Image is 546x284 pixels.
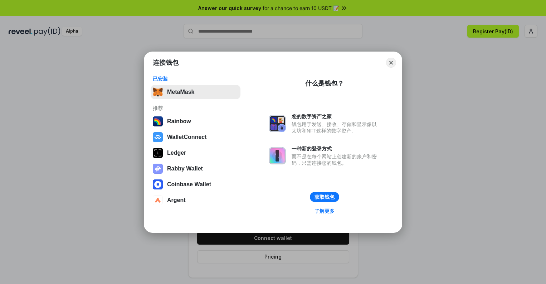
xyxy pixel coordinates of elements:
div: 推荐 [153,105,238,111]
div: 您的数字资产之家 [292,113,380,120]
div: 已安装 [153,76,238,82]
div: 一种新的登录方式 [292,145,380,152]
img: svg+xml,%3Csvg%20width%3D%2228%22%20height%3D%2228%22%20viewBox%3D%220%200%2028%2028%22%20fill%3D... [153,195,163,205]
button: WalletConnect [151,130,240,144]
div: Ledger [167,150,186,156]
img: svg+xml,%3Csvg%20fill%3D%22none%22%20height%3D%2233%22%20viewBox%3D%220%200%2035%2033%22%20width%... [153,87,163,97]
button: Ledger [151,146,240,160]
div: 什么是钱包？ [305,79,344,88]
img: svg+xml,%3Csvg%20width%3D%2228%22%20height%3D%2228%22%20viewBox%3D%220%200%2028%2028%22%20fill%3D... [153,132,163,142]
div: Rabby Wallet [167,165,203,172]
button: Rainbow [151,114,240,129]
button: Rabby Wallet [151,162,240,176]
div: Argent [167,197,186,203]
div: 了解更多 [315,208,335,214]
img: svg+xml,%3Csvg%20width%3D%2228%22%20height%3D%2228%22%20viewBox%3D%220%200%2028%2028%22%20fill%3D... [153,179,163,189]
button: Argent [151,193,240,207]
button: 获取钱包 [310,192,339,202]
img: svg+xml,%3Csvg%20xmlns%3D%22http%3A%2F%2Fwww.w3.org%2F2000%2Fsvg%22%20width%3D%2228%22%20height%3... [153,148,163,158]
img: svg+xml,%3Csvg%20xmlns%3D%22http%3A%2F%2Fwww.w3.org%2F2000%2Fsvg%22%20fill%3D%22none%22%20viewBox... [269,147,286,164]
div: 获取钱包 [315,194,335,200]
button: MetaMask [151,85,240,99]
div: 而不是在每个网站上创建新的账户和密码，只需连接您的钱包。 [292,153,380,166]
img: svg+xml,%3Csvg%20xmlns%3D%22http%3A%2F%2Fwww.w3.org%2F2000%2Fsvg%22%20fill%3D%22none%22%20viewBox... [153,164,163,174]
div: WalletConnect [167,134,207,140]
img: svg+xml,%3Csvg%20width%3D%22120%22%20height%3D%22120%22%20viewBox%3D%220%200%20120%20120%22%20fil... [153,116,163,126]
div: Rainbow [167,118,191,125]
button: Coinbase Wallet [151,177,240,192]
h1: 连接钱包 [153,58,179,67]
button: Close [386,58,396,68]
div: Coinbase Wallet [167,181,211,188]
img: svg+xml,%3Csvg%20xmlns%3D%22http%3A%2F%2Fwww.w3.org%2F2000%2Fsvg%22%20fill%3D%22none%22%20viewBox... [269,115,286,132]
a: 了解更多 [310,206,339,216]
div: 钱包用于发送、接收、存储和显示像以太坊和NFT这样的数字资产。 [292,121,380,134]
div: MetaMask [167,89,194,95]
